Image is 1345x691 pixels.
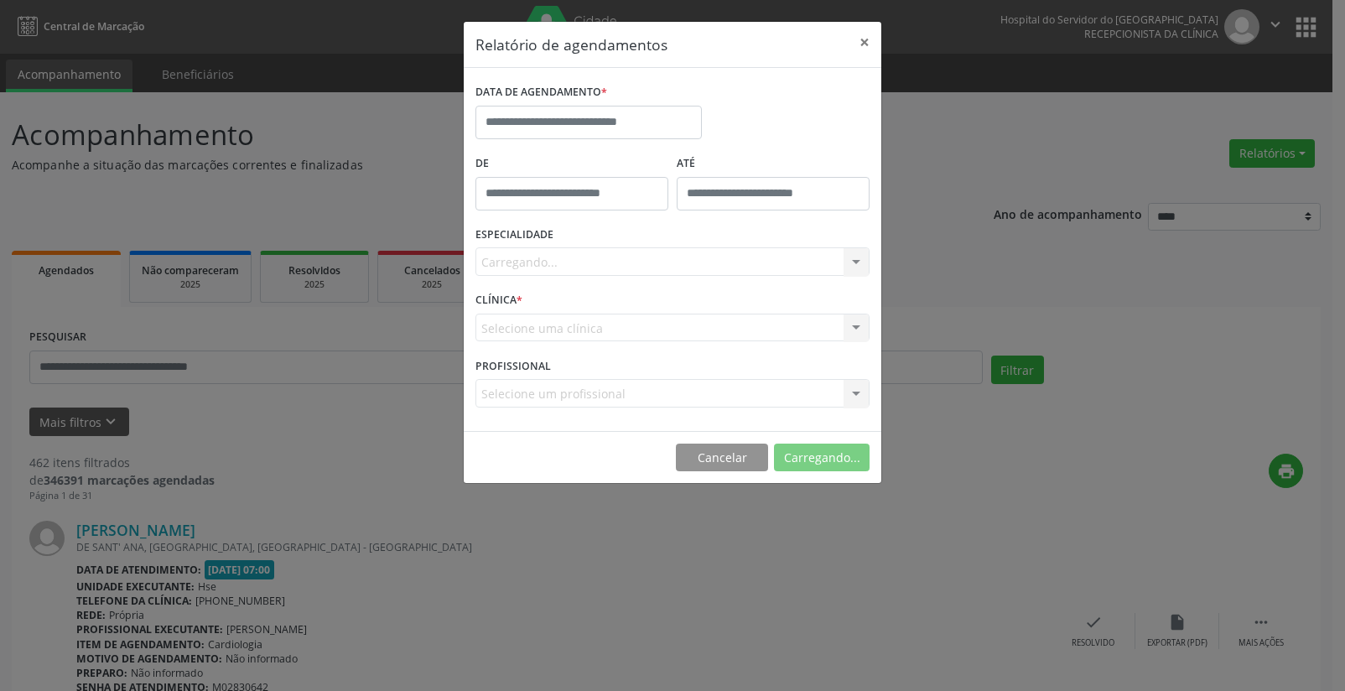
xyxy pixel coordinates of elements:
[677,151,870,177] label: ATÉ
[475,222,553,248] label: ESPECIALIDADE
[676,444,768,472] button: Cancelar
[475,151,668,177] label: De
[475,80,607,106] label: DATA DE AGENDAMENTO
[475,34,667,55] h5: Relatório de agendamentos
[774,444,870,472] button: Carregando...
[475,353,551,379] label: PROFISSIONAL
[848,22,881,63] button: Close
[475,288,522,314] label: CLÍNICA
